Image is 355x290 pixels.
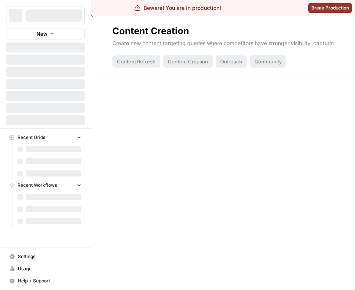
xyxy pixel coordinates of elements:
[18,253,81,260] span: Settings
[112,55,160,68] div: Content Refresh
[250,55,286,68] div: Community
[6,275,85,287] button: Help + Support
[112,25,189,37] div: Content Creation
[6,251,85,263] a: Settings
[17,182,57,189] span: Recent Workflows
[6,180,85,191] button: Recent Workflows
[308,3,352,13] button: Break Production
[17,134,45,141] span: Recent Grids
[112,37,334,47] p: Create new content targeting queries where competitors have stronger visibility, capturing untapp...
[18,265,81,272] span: Usage
[134,4,221,12] div: Beware! You are in production!
[311,5,349,11] span: Break Production
[216,55,247,68] div: Outreach
[6,263,85,275] a: Usage
[6,28,85,39] button: New
[18,277,81,284] span: Help + Support
[163,55,213,68] div: Content Creation
[6,132,85,143] button: Recent Grids
[36,30,47,38] span: New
